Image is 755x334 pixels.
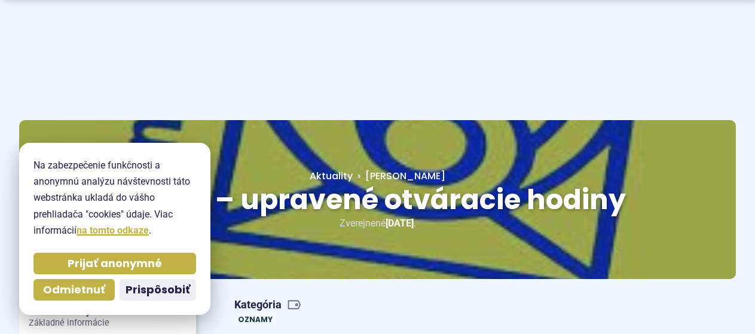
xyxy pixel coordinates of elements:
[43,283,105,297] span: Odmietnuť
[386,217,414,229] span: [DATE]
[310,169,353,183] a: Aktuality
[33,157,196,238] p: Na zabezpečenie funkčnosti a anonymnú analýzu návštevnosti táto webstránka ukladá do vášho prehli...
[234,313,276,326] a: Oznamy
[33,253,196,274] button: Prijať anonymné
[126,283,190,297] span: Prispôsobiť
[68,257,162,271] span: Prijať anonymné
[57,215,698,231] p: Zverejnené .
[234,298,301,312] span: Kategória
[19,303,196,331] a: Základné údajeZákladné informácie
[29,303,187,331] span: Základné údaje
[130,180,626,219] span: Pošta – upravené otváracie hodiny
[29,318,187,328] span: Základné informácie
[33,279,115,301] button: Odmietnuť
[120,279,196,301] button: Prispôsobiť
[365,169,445,183] span: [PERSON_NAME]
[353,169,445,183] a: [PERSON_NAME]
[77,225,149,236] a: na tomto odkaze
